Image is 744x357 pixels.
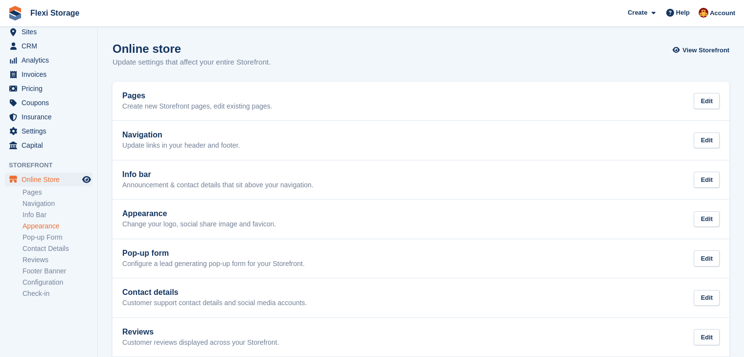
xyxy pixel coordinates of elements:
[122,91,272,100] h2: Pages
[122,220,276,229] p: Change your logo, social share image and favicon.
[5,39,92,53] a: menu
[682,45,729,55] span: View Storefront
[122,141,240,150] p: Update links in your header and footer.
[122,299,307,308] p: Customer support contact details and social media accounts.
[5,25,92,39] a: menu
[22,124,80,138] span: Settings
[113,278,729,317] a: Contact details Customer support contact details and social media accounts. Edit
[5,173,92,186] a: menu
[22,39,80,53] span: CRM
[122,170,314,179] h2: Info bar
[23,244,92,253] a: Contact Details
[23,210,92,220] a: Info Bar
[694,172,720,188] div: Edit
[699,8,708,18] img: Andrew Bett
[694,133,720,149] div: Edit
[9,160,97,170] span: Storefront
[113,160,729,200] a: Info bar Announcement & contact details that sit above your navigation. Edit
[23,233,92,242] a: Pop-up Form
[22,138,80,152] span: Capital
[81,174,92,185] a: Preview store
[122,328,279,336] h2: Reviews
[122,338,279,347] p: Customer reviews displayed across your Storefront.
[676,8,690,18] span: Help
[5,138,92,152] a: menu
[113,318,729,357] a: Reviews Customer reviews displayed across your Storefront. Edit
[694,93,720,109] div: Edit
[22,67,80,81] span: Invoices
[23,267,92,276] a: Footer Banner
[23,222,92,231] a: Appearance
[122,181,314,190] p: Announcement & contact details that sit above your navigation.
[113,200,729,239] a: Appearance Change your logo, social share image and favicon. Edit
[5,67,92,81] a: menu
[22,110,80,124] span: Insurance
[22,173,80,186] span: Online Store
[122,102,272,111] p: Create new Storefront pages, edit existing pages.
[122,131,240,139] h2: Navigation
[23,289,92,298] a: Check-in
[23,255,92,265] a: Reviews
[628,8,647,18] span: Create
[23,278,92,287] a: Configuration
[5,53,92,67] a: menu
[113,82,729,121] a: Pages Create new Storefront pages, edit existing pages. Edit
[694,211,720,227] div: Edit
[23,199,92,208] a: Navigation
[113,57,271,68] p: Update settings that affect your entire Storefront.
[5,110,92,124] a: menu
[122,249,305,258] h2: Pop-up form
[694,250,720,267] div: Edit
[122,288,307,297] h2: Contact details
[23,188,92,197] a: Pages
[710,8,735,18] span: Account
[694,329,720,345] div: Edit
[113,42,271,55] h1: Online store
[22,96,80,110] span: Coupons
[5,96,92,110] a: menu
[122,260,305,268] p: Configure a lead generating pop-up form for your Storefront.
[122,209,276,218] h2: Appearance
[113,239,729,278] a: Pop-up form Configure a lead generating pop-up form for your Storefront. Edit
[26,5,83,21] a: Flexi Storage
[5,82,92,95] a: menu
[22,53,80,67] span: Analytics
[8,6,23,21] img: stora-icon-8386f47178a22dfd0bd8f6a31ec36ba5ce8667c1dd55bd0f319d3a0aa187defe.svg
[22,25,80,39] span: Sites
[5,124,92,138] a: menu
[675,42,729,58] a: View Storefront
[113,121,729,160] a: Navigation Update links in your header and footer. Edit
[694,290,720,306] div: Edit
[22,82,80,95] span: Pricing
